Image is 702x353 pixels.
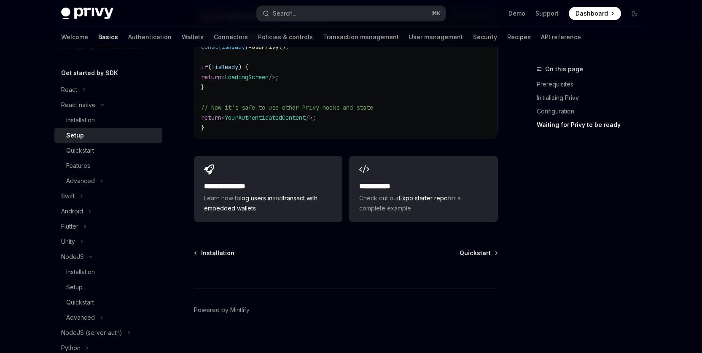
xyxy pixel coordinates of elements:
[225,114,306,121] span: YourAuthenticatedContent
[61,206,83,216] div: Android
[204,193,332,213] span: Learn how to and
[541,27,581,47] a: API reference
[306,114,312,121] span: />
[61,252,84,262] div: NodeJS
[628,7,641,20] button: Toggle dark mode
[54,143,162,158] a: Quickstart
[54,310,162,325] button: Toggle Advanced section
[61,221,78,232] div: Flutter
[98,27,118,47] a: Basics
[54,295,162,310] a: Quickstart
[507,27,531,47] a: Recipes
[54,113,162,128] a: Installation
[201,114,221,121] span: return
[221,114,225,121] span: <
[275,73,279,81] span: ;
[349,156,498,222] a: **** **** **Check out ourExpo starter repofor a complete example
[66,130,84,140] div: Setup
[323,27,399,47] a: Transaction management
[54,173,162,189] button: Toggle Advanced section
[201,63,208,71] span: if
[66,146,94,156] div: Quickstart
[66,282,83,292] div: Setup
[66,161,90,171] div: Features
[508,9,525,18] a: Demo
[201,84,204,91] span: }
[66,267,95,277] div: Installation
[201,73,221,81] span: return
[194,306,250,314] a: Powered by Mintlify
[201,124,204,132] span: }
[460,249,497,257] a: Quickstart
[273,8,296,19] div: Search...
[54,82,162,97] button: Toggle React section
[537,91,648,105] a: Initializing Privy
[576,9,608,18] span: Dashboard
[535,9,559,18] a: Support
[225,73,269,81] span: LoadingScreen
[54,249,162,264] button: Toggle NodeJS section
[54,189,162,204] button: Toggle Swift section
[460,249,491,257] span: Quickstart
[66,313,95,323] div: Advanced
[221,73,225,81] span: <
[182,27,204,47] a: Wallets
[545,64,583,74] span: On this page
[54,128,162,143] a: Setup
[569,7,621,20] a: Dashboard
[537,118,648,132] a: Waiting for Privy to be ready
[211,63,215,71] span: !
[61,27,88,47] a: Welcome
[473,27,497,47] a: Security
[54,97,162,113] button: Toggle React native section
[240,194,272,202] a: log users in
[399,194,448,202] a: Expo starter repo
[312,114,316,121] span: ;
[214,27,248,47] a: Connectors
[208,63,211,71] span: (
[54,234,162,249] button: Toggle Unity section
[54,158,162,173] a: Features
[66,176,95,186] div: Advanced
[61,191,75,201] div: Swift
[409,27,463,47] a: User management
[537,105,648,118] a: Configuration
[66,115,95,125] div: Installation
[61,68,118,78] h5: Get started by SDK
[54,219,162,234] button: Toggle Flutter section
[61,237,75,247] div: Unity
[215,63,238,71] span: isReady
[54,280,162,295] a: Setup
[66,297,94,307] div: Quickstart
[537,78,648,91] a: Prerequisites
[54,325,162,340] button: Toggle NodeJS (server-auth) section
[269,73,275,81] span: />
[201,104,373,111] span: // Now it's safe to use other Privy hooks and state
[54,264,162,280] a: Installation
[61,343,81,353] div: Python
[61,85,77,95] div: React
[54,204,162,219] button: Toggle Android section
[359,193,487,213] span: Check out our for a complete example
[257,6,446,21] button: Open search
[128,27,172,47] a: Authentication
[194,156,342,222] a: **** **** **** *Learn how tolog users inandtransact with embedded wallets
[258,27,313,47] a: Policies & controls
[61,8,113,19] img: dark logo
[238,63,248,71] span: ) {
[201,249,234,257] span: Installation
[432,10,441,17] span: ⌘ K
[61,328,122,338] div: NodeJS (server-auth)
[195,249,234,257] a: Installation
[61,100,96,110] div: React native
